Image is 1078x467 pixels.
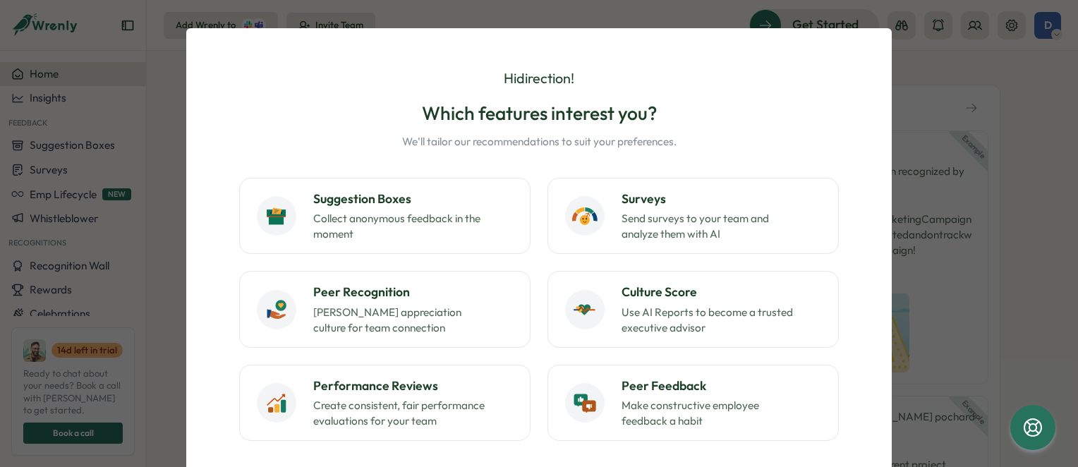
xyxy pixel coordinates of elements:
[313,283,513,301] h3: Peer Recognition
[622,398,798,429] p: Make constructive employee feedback a habit
[313,398,490,429] p: Create consistent, fair performance evaluations for your team
[239,271,531,347] button: Peer Recognition[PERSON_NAME] appreciation culture for team connection
[402,134,677,150] p: We'll tailor our recommendations to suit your preferences.
[547,178,839,254] button: SurveysSend surveys to your team and analyze them with AI
[547,271,839,347] button: Culture ScoreUse AI Reports to become a trusted executive advisor
[239,365,531,441] button: Performance ReviewsCreate consistent, fair performance evaluations for your team
[622,377,821,395] h3: Peer Feedback
[313,305,490,336] p: [PERSON_NAME] appreciation culture for team connection
[622,190,821,208] h3: Surveys
[622,283,821,301] h3: Culture Score
[313,211,490,242] p: Collect anonymous feedback in the moment
[504,68,574,90] p: Hi direction !
[313,190,513,208] h3: Suggestion Boxes
[402,101,677,126] h2: Which features interest you?
[239,178,531,254] button: Suggestion BoxesCollect anonymous feedback in the moment
[622,305,798,336] p: Use AI Reports to become a trusted executive advisor
[622,211,798,242] p: Send surveys to your team and analyze them with AI
[547,365,839,441] button: Peer FeedbackMake constructive employee feedback a habit
[313,377,513,395] h3: Performance Reviews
